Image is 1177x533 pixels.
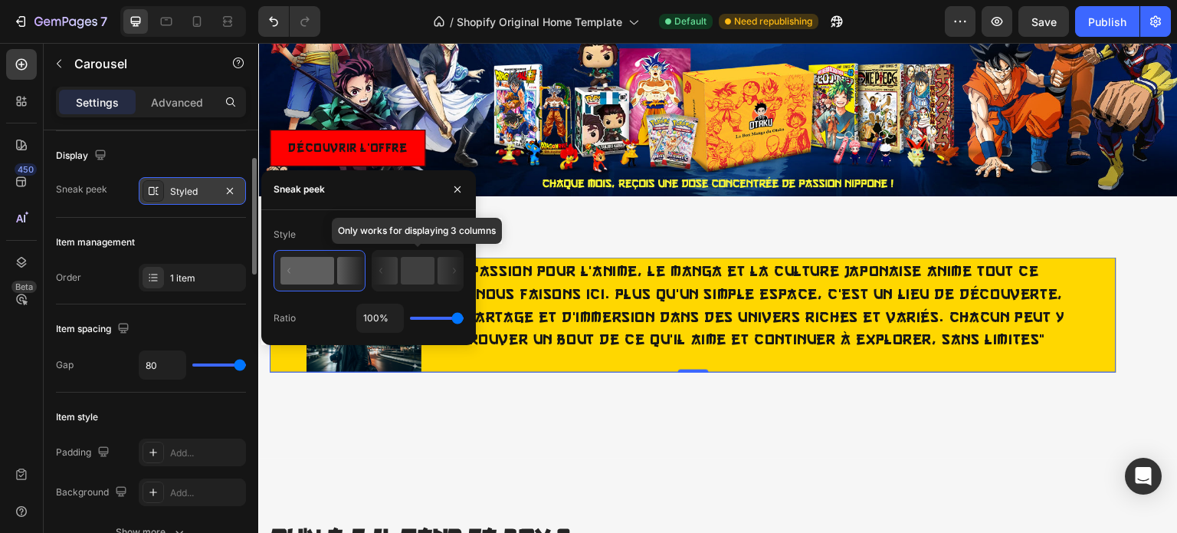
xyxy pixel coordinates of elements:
[56,183,107,196] div: Sneak peek
[56,271,81,285] div: Order
[1125,458,1162,495] div: Open Intercom Messenger
[258,43,1177,533] iframe: Design area
[56,410,98,424] div: Item style
[56,146,110,166] div: Display
[734,15,812,28] span: Need republishing
[274,228,296,242] div: Style
[74,54,205,73] p: Carousel
[76,94,119,110] p: Settings
[457,14,622,30] span: Shopify Original Home Template
[450,14,454,30] span: /
[15,163,37,176] div: 450
[56,319,133,340] div: Item spacing
[11,281,37,293] div: Beta
[1075,6,1139,37] button: Publish
[258,6,320,37] div: Undo/Redo
[170,271,242,285] div: 1 item
[274,311,296,325] div: Ratio
[674,15,707,28] span: Default
[1031,15,1057,28] span: Save
[56,235,135,249] div: Item management
[56,482,130,503] div: Background
[6,6,114,37] button: 7
[151,94,203,110] p: Advanced
[56,443,113,463] div: Padding
[139,351,185,379] input: Auto
[1018,6,1069,37] button: Save
[13,480,312,508] strong: Qu’y a-t-il dans ta Box ?
[170,446,242,460] div: Add...
[357,304,403,332] input: Auto
[1088,14,1126,30] div: Publish
[56,358,74,372] div: Gap
[170,486,242,500] div: Add...
[100,12,107,31] p: 7
[170,185,215,199] div: Styled
[274,183,325,196] div: Sneak peek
